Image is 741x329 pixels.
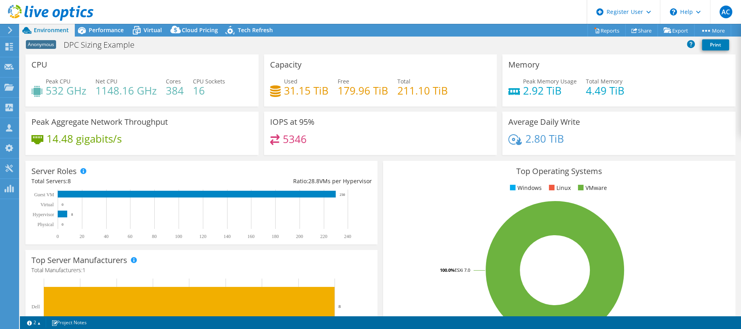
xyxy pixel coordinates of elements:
[389,167,729,176] h3: Top Operating Systems
[270,118,315,126] h3: IOPS at 95%
[26,40,56,49] span: Anonymous
[440,267,455,273] tspan: 100.0%
[702,39,729,50] a: Print
[34,26,69,34] span: Environment
[523,86,577,95] h4: 2.92 TiB
[338,77,349,85] span: Free
[247,234,255,239] text: 160
[523,77,577,85] span: Peak Memory Usage
[199,234,206,239] text: 120
[508,118,580,126] h3: Average Daily Write
[344,234,351,239] text: 240
[31,256,127,265] h3: Top Server Manufacturers
[340,193,345,197] text: 230
[284,86,329,95] h4: 31.15 TiB
[144,26,162,34] span: Virtual
[296,234,303,239] text: 200
[104,234,109,239] text: 40
[272,234,279,239] text: 180
[60,41,147,49] h1: DPC Sizing Example
[47,134,122,143] h4: 14.48 gigabits/s
[80,234,84,239] text: 20
[283,135,307,143] h4: 5346
[397,86,448,95] h4: 211.10 TiB
[397,77,410,85] span: Total
[338,86,388,95] h4: 179.96 TiB
[31,177,202,186] div: Total Servers:
[62,223,64,226] text: 0
[175,234,182,239] text: 100
[720,6,732,18] span: AC
[46,77,70,85] span: Peak CPU
[508,60,539,69] h3: Memory
[193,86,225,95] h4: 16
[33,212,54,217] text: Hypervisor
[166,77,181,85] span: Cores
[547,184,571,192] li: Linux
[587,24,626,37] a: Reports
[270,60,301,69] h3: Capacity
[152,234,157,239] text: 80
[31,167,77,176] h3: Server Roles
[182,26,218,34] span: Cloud Pricing
[202,177,372,186] div: Ratio: VMs per Hypervisor
[46,317,92,327] a: Project Notes
[657,24,694,37] a: Export
[37,222,54,227] text: Physical
[586,86,624,95] h4: 4.49 TiB
[508,184,542,192] li: Windows
[31,60,47,69] h3: CPU
[224,234,231,239] text: 140
[455,267,470,273] tspan: ESXi 7.0
[31,266,371,275] h4: Total Manufacturers:
[71,213,73,217] text: 8
[62,203,64,207] text: 0
[41,202,54,207] text: Virtual
[670,8,677,15] svg: \n
[193,77,225,85] span: CPU Sockets
[586,77,622,85] span: Total Memory
[95,77,117,85] span: Net CPU
[308,177,319,185] span: 28.8
[625,24,658,37] a: Share
[525,134,564,143] h4: 2.80 TiB
[238,26,273,34] span: Tech Refresh
[95,86,157,95] h4: 1148.16 GHz
[284,77,298,85] span: Used
[338,304,341,309] text: 8
[576,184,607,192] li: VMware
[56,234,59,239] text: 0
[31,118,168,126] h3: Peak Aggregate Network Throughput
[166,86,184,95] h4: 384
[46,86,86,95] h4: 532 GHz
[31,304,40,310] text: Dell
[89,26,124,34] span: Performance
[694,24,731,37] a: More
[21,317,46,327] a: 2
[34,192,54,197] text: Guest VM
[68,177,71,185] span: 8
[82,266,86,274] span: 1
[320,234,327,239] text: 220
[128,234,132,239] text: 60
